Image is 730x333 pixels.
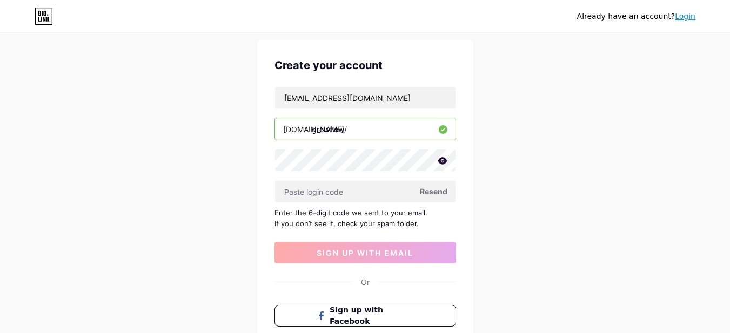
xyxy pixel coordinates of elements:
span: Resend [420,186,447,197]
button: sign up with email [274,242,456,263]
div: Or [361,276,370,288]
input: username [275,118,456,140]
div: Already have an account? [577,11,695,22]
input: Paste login code [275,181,456,202]
div: Create your account [274,57,456,73]
span: sign up with email [317,248,413,257]
a: Login [675,12,695,21]
input: Email [275,87,456,108]
div: Enter the 6-digit code we sent to your email. If you don’t see it, check your spam folder. [274,207,456,229]
div: [DOMAIN_NAME]/ [283,124,347,135]
button: Sign up with Facebook [274,305,456,327]
span: Sign up with Facebook [330,304,413,327]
